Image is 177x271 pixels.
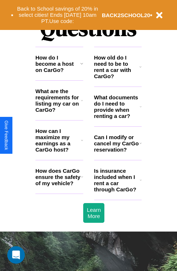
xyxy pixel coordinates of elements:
button: Learn More [83,203,104,223]
h3: What documents do I need to provide when renting a car? [94,94,140,119]
div: Open Intercom Messenger [7,246,25,264]
h3: Can I modify or cancel my CarGo reservation? [94,134,139,153]
h3: What are the requirements for listing my car on CarGo? [35,88,81,113]
h3: How old do I need to be to rent a car with CarGo? [94,54,140,79]
h3: How can I maximize my earnings as a CarGo host? [35,128,81,153]
div: Give Feedback [4,121,9,150]
b: BACK2SCHOOL20 [102,12,150,18]
button: Back to School savings of 20% in select cities! Ends [DATE] 10am PT.Use code: [14,4,102,26]
h3: Is insurance included when I rent a car through CarGo? [94,168,140,192]
h3: How do I become a host on CarGo? [35,54,80,73]
h3: How does CarGo ensure the safety of my vehicle? [35,168,81,186]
